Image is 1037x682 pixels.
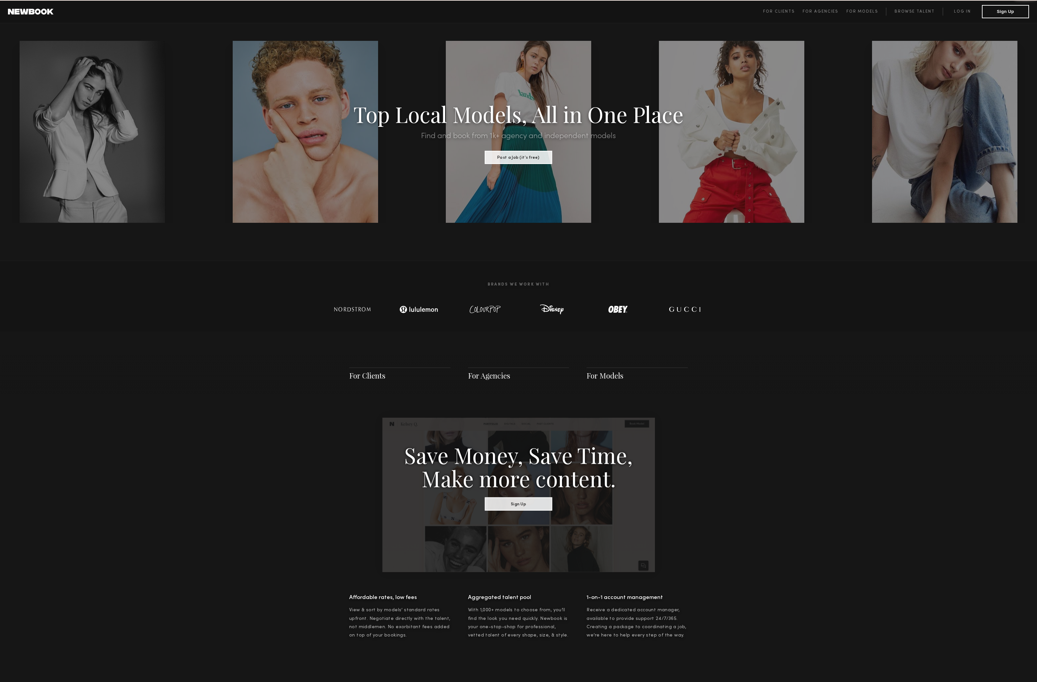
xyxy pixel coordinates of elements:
[803,10,838,14] span: For Agencies
[329,303,376,316] img: logo-nordstrom.svg
[349,371,385,381] a: For Clients
[485,153,552,160] a: Post a Job (it’s free)
[846,8,886,16] a: For Models
[587,371,623,381] a: For Models
[464,303,507,316] img: logo-colour-pop.svg
[485,497,552,510] button: Sign Up
[886,8,943,16] a: Browse Talent
[982,5,1029,18] button: Sign Up
[319,274,718,295] h2: Brands We Work With
[468,608,569,637] span: With 1,000+ models to choose from, you’ll find the look you need quickly. Newbook is your one-sto...
[530,303,573,316] img: logo-disney.svg
[597,303,640,316] img: logo-obey.svg
[846,10,878,14] span: For Models
[349,593,450,603] h4: Affordable rates, low fees
[663,303,706,316] img: logo-gucci.svg
[349,608,450,637] span: View & sort by models’ standard rates upfront. Negotiate directly with the talent, not middlemen....
[396,303,442,316] img: logo-lulu.svg
[943,8,982,16] a: Log in
[468,371,510,381] a: For Agencies
[78,132,959,140] h2: Find and book from 1k+ agency and independent models
[587,593,688,603] h4: 1-on-1 account management
[468,593,569,603] h4: Aggregated talent pool
[485,151,552,164] button: Post a Job (it’s free)
[763,10,795,14] span: For Clients
[78,104,959,124] h1: Top Local Models, All in One Place
[404,443,633,489] h3: Save Money, Save Time, Make more content.
[587,608,686,637] span: Receive a dedicated account manager, available to provide support 24/7/365. Creating a package to...
[763,8,803,16] a: For Clients
[803,8,846,16] a: For Agencies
